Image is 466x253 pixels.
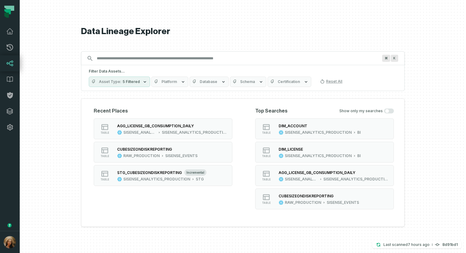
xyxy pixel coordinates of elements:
h4: 8d91bd1 [442,243,458,247]
h1: Data Lineage Explorer [81,26,405,37]
span: Press ⌘ + K to focus the search bar [391,55,398,62]
relative-time: Sep 15, 2025, 4:56 AM GMT+3 [408,242,430,247]
div: Tooltip anchor [7,223,12,228]
p: Last scanned [383,242,430,248]
button: Last scanned[DATE] 4:56:55 AM8d91bd1 [372,241,461,248]
img: avatar of Sharon Harnoy [4,236,16,248]
span: Press ⌘ + K to focus the search bar [382,55,390,62]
